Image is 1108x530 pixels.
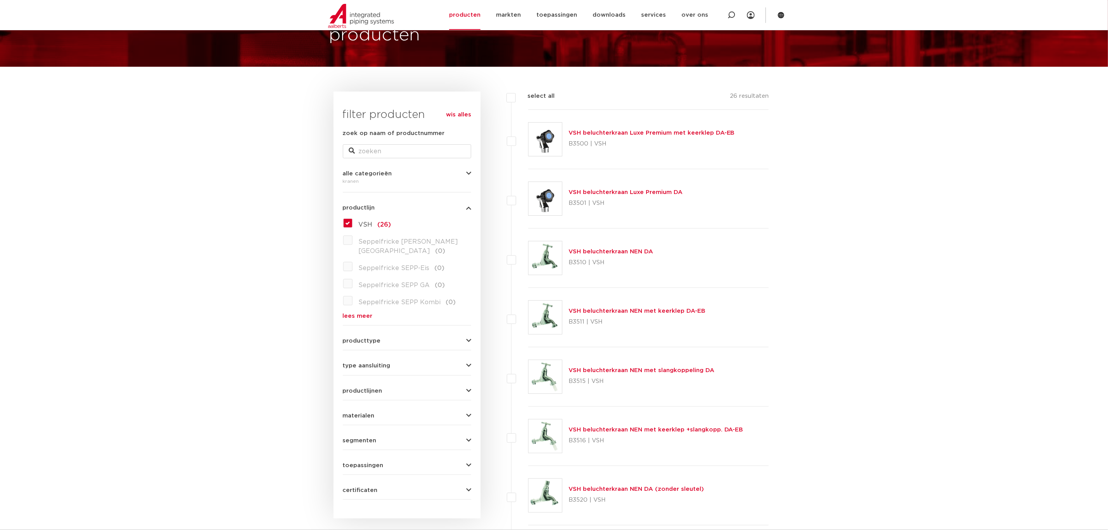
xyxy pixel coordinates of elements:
span: (0) [435,265,445,271]
a: wis alles [446,110,471,120]
span: Seppelfricke SEPP-Eis [359,265,430,271]
button: type aansluiting [343,363,471,369]
button: toepassingen [343,462,471,468]
span: certificaten [343,487,378,493]
div: kranen [343,177,471,186]
span: producttype [343,338,381,344]
a: VSH beluchterkraan NEN met slangkoppeling DA [569,367,714,373]
span: materialen [343,413,375,419]
p: B3511 | VSH [569,316,705,328]
span: (26) [378,222,391,228]
button: producttype [343,338,471,344]
button: segmenten [343,438,471,443]
img: Thumbnail for VSH beluchterkraan NEN met keerklep DA-EB [529,301,562,334]
p: B3501 | VSH [569,197,683,210]
a: VSH beluchterkraan NEN met keerklep +slangkopp. DA-EB [569,427,743,433]
p: B3500 | VSH [569,138,735,150]
span: VSH [359,222,373,228]
span: alle categorieën [343,171,392,177]
span: productlijn [343,205,375,211]
button: certificaten [343,487,471,493]
label: select all [516,92,555,101]
a: lees meer [343,313,471,319]
span: (0) [435,282,445,288]
img: Thumbnail for VSH beluchterkraan NEN met slangkoppeling DA [529,360,562,393]
p: B3515 | VSH [569,375,714,388]
img: Thumbnail for VSH beluchterkraan NEN met keerklep +slangkopp. DA-EB [529,419,562,453]
span: segmenten [343,438,377,443]
button: productlijnen [343,388,471,394]
a: VSH beluchterkraan Luxe Premium met keerklep DA-EB [569,130,735,136]
button: materialen [343,413,471,419]
span: type aansluiting [343,363,391,369]
label: zoek op naam of productnummer [343,129,445,138]
img: Thumbnail for VSH beluchterkraan Luxe Premium met keerklep DA-EB [529,123,562,156]
img: Thumbnail for VSH beluchterkraan Luxe Premium DA [529,182,562,215]
button: productlijn [343,205,471,211]
a: VSH beluchterkraan NEN met keerklep DA-EB [569,308,705,314]
span: productlijnen [343,388,382,394]
h3: filter producten [343,107,471,123]
img: Thumbnail for VSH beluchterkraan NEN DA (zonder sleutel) [529,479,562,512]
p: 26 resultaten [730,92,769,104]
img: Thumbnail for VSH beluchterkraan NEN DA [529,241,562,275]
span: Seppelfricke [PERSON_NAME][GEOGRAPHIC_DATA] [359,239,458,254]
a: VSH beluchterkraan NEN DA [569,249,653,255]
span: Seppelfricke SEPP Kombi [359,299,441,305]
span: (0) [446,299,456,305]
p: B3510 | VSH [569,256,653,269]
button: alle categorieën [343,171,471,177]
span: (0) [436,248,446,254]
p: B3520 | VSH [569,494,704,506]
a: VSH beluchterkraan NEN DA (zonder sleutel) [569,486,704,492]
p: B3516 | VSH [569,435,743,447]
input: zoeken [343,144,471,158]
span: Seppelfricke SEPP GA [359,282,430,288]
span: toepassingen [343,462,384,468]
h1: producten [329,23,420,48]
a: VSH beluchterkraan Luxe Premium DA [569,189,683,195]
